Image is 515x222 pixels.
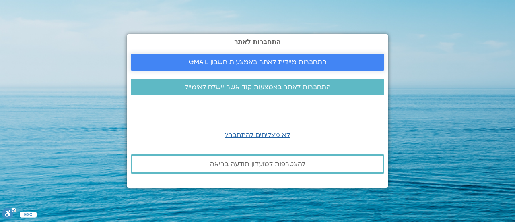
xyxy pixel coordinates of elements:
h2: התחברות לאתר [131,38,384,46]
a: לא מצליחים להתחבר? [225,131,290,139]
a: התחברות מיידית לאתר באמצעות חשבון GMAIL [131,54,384,71]
a: להצטרפות למועדון תודעה בריאה [131,154,384,174]
span: התחברות לאתר באמצעות קוד אשר יישלח לאימייל [185,83,331,91]
span: התחברות מיידית לאתר באמצעות חשבון GMAIL [189,58,327,66]
a: התחברות לאתר באמצעות קוד אשר יישלח לאימייל [131,79,384,95]
span: להצטרפות למועדון תודעה בריאה [210,160,305,168]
